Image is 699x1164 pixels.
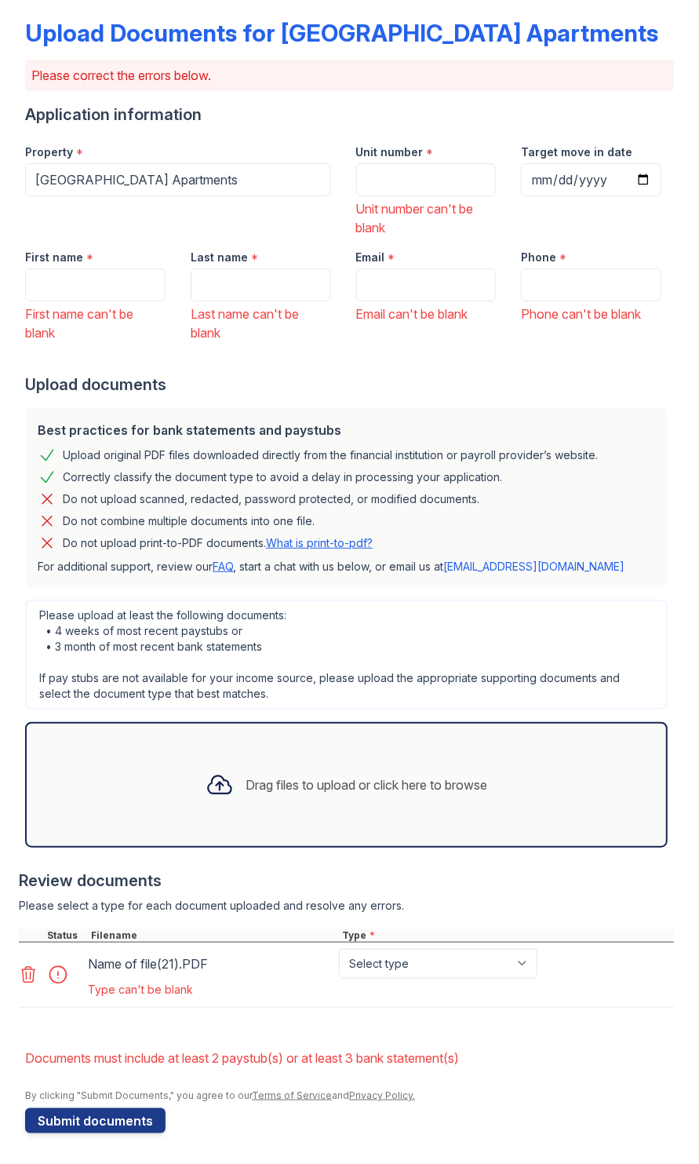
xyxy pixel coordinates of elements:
[246,775,488,794] div: Drag files to upload or click here to browse
[25,104,674,126] div: Application information
[63,446,598,465] div: Upload original PDF files downloaded directly from the financial institution or payroll provider’...
[25,250,83,265] label: First name
[521,144,632,160] label: Target move in date
[191,305,331,342] div: Last name can't be blank
[63,490,479,509] div: Do not upload scanned, redacted, password protected, or modified documents.
[25,1108,166,1133] button: Submit documents
[356,144,424,160] label: Unit number
[63,512,315,531] div: Do not combine multiple documents into one file.
[31,66,668,85] p: Please correct the errors below.
[521,250,556,265] label: Phone
[25,1042,674,1074] li: Documents must include at least 2 paystub(s) or at least 3 bank statement(s)
[63,535,373,551] p: Do not upload print-to-PDF documents.
[339,929,674,942] div: Type
[44,929,88,942] div: Status
[213,560,233,573] a: FAQ
[356,250,385,265] label: Email
[252,1089,332,1101] a: Terms of Service
[25,305,166,342] div: First name can't be blank
[191,250,248,265] label: Last name
[25,374,674,396] div: Upload documents
[88,929,339,942] div: Filename
[356,199,497,237] div: Unit number can't be blank
[521,305,661,323] div: Phone can't be blank
[88,982,541,998] div: Type can't be blank
[19,898,674,914] div: Please select a type for each document uploaded and resolve any errors.
[443,560,624,573] a: [EMAIL_ADDRESS][DOMAIN_NAME]
[63,468,502,487] div: Correctly classify the document type to avoid a delay in processing your application.
[349,1089,415,1101] a: Privacy Policy.
[25,600,668,710] div: Please upload at least the following documents: • 4 weeks of most recent paystubs or • 3 month of...
[19,870,674,892] div: Review documents
[25,19,658,47] div: Upload Documents for [GEOGRAPHIC_DATA] Apartments
[25,1089,674,1102] div: By clicking "Submit Documents," you agree to our and
[38,559,655,575] p: For additional support, review our , start a chat with us below, or email us at
[356,305,497,323] div: Email can't be blank
[25,144,73,160] label: Property
[38,421,655,440] div: Best practices for bank statements and paystubs
[266,536,373,549] a: What is print-to-pdf?
[88,951,333,976] div: Name of file(21).PDF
